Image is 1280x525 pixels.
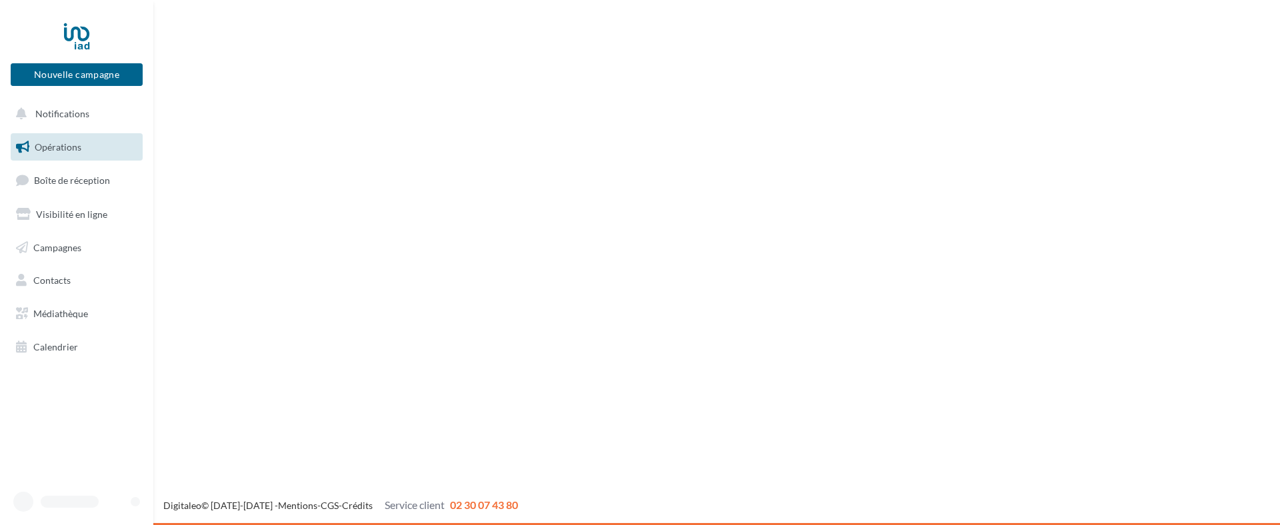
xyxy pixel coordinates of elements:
a: Mentions [278,500,317,511]
span: 02 30 07 43 80 [450,498,518,511]
span: Calendrier [33,341,78,352]
a: Digitaleo [163,500,201,511]
a: Opérations [8,133,145,161]
button: Nouvelle campagne [11,63,143,86]
a: Boîte de réception [8,166,145,195]
span: Médiathèque [33,308,88,319]
a: Contacts [8,266,145,294]
a: Visibilité en ligne [8,201,145,229]
span: Opérations [35,141,81,153]
span: Campagnes [33,241,81,253]
a: CGS [321,500,339,511]
span: Visibilité en ligne [36,209,107,220]
span: © [DATE]-[DATE] - - - [163,500,518,511]
a: Calendrier [8,333,145,361]
button: Notifications [8,100,140,128]
span: Contacts [33,274,71,286]
a: Campagnes [8,234,145,262]
span: Notifications [35,108,89,119]
span: Boîte de réception [34,175,110,186]
a: Médiathèque [8,300,145,328]
span: Service client [385,498,445,511]
a: Crédits [342,500,373,511]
